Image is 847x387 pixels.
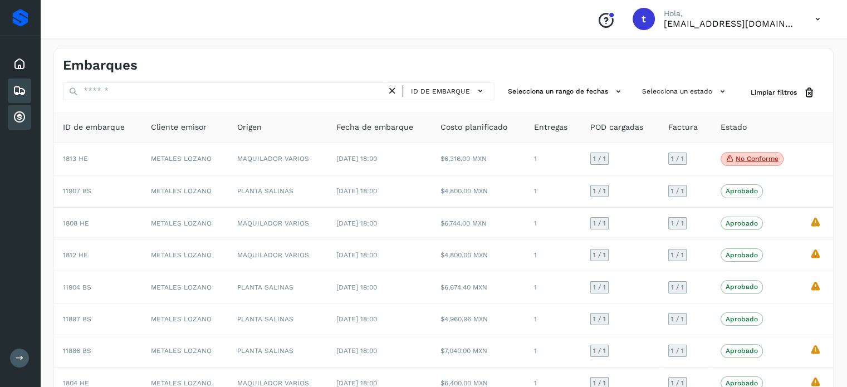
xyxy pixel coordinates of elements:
[336,251,377,259] span: [DATE] 18:00
[726,347,758,355] p: Aprobado
[63,315,91,323] span: 11897 BS
[8,52,31,76] div: Inicio
[721,121,747,133] span: Estado
[228,335,327,367] td: PLANTA SALINAS
[63,283,91,291] span: 11904 BS
[671,347,684,354] span: 1 / 1
[534,121,567,133] span: Entregas
[63,155,88,163] span: 1813 HE
[142,239,228,271] td: METALES LOZANO
[664,18,797,29] p: transportesymaquinariaagm@gmail.com
[525,143,581,176] td: 1
[336,219,377,227] span: [DATE] 18:00
[432,208,525,239] td: $6,744.00 MXN
[593,155,606,162] span: 1 / 1
[440,121,507,133] span: Costo planificado
[503,82,629,101] button: Selecciona un rango de fechas
[593,347,606,354] span: 1 / 1
[664,9,797,18] p: Hola,
[336,187,377,195] span: [DATE] 18:00
[432,239,525,271] td: $4,800.00 MXN
[593,316,606,322] span: 1 / 1
[726,251,758,259] p: Aprobado
[336,315,377,323] span: [DATE] 18:00
[432,303,525,335] td: $4,960.96 MXN
[726,187,758,195] p: Aprobado
[63,251,88,259] span: 1812 HE
[63,347,91,355] span: 11886 BS
[671,155,684,162] span: 1 / 1
[593,188,606,194] span: 1 / 1
[736,155,779,163] p: No conforme
[336,155,377,163] span: [DATE] 18:00
[742,82,824,103] button: Limpiar filtros
[142,143,228,176] td: METALES LOZANO
[432,143,525,176] td: $6,316.00 MXN
[726,315,758,323] p: Aprobado
[671,316,684,322] span: 1 / 1
[525,335,581,367] td: 1
[151,121,207,133] span: Cliente emisor
[751,87,797,97] span: Limpiar filtros
[525,303,581,335] td: 1
[336,347,377,355] span: [DATE] 18:00
[336,283,377,291] span: [DATE] 18:00
[142,208,228,239] td: METALES LOZANO
[142,335,228,367] td: METALES LOZANO
[142,303,228,335] td: METALES LOZANO
[411,86,470,96] span: ID de embarque
[237,121,262,133] span: Origen
[525,175,581,207] td: 1
[63,187,91,195] span: 11907 BS
[432,335,525,367] td: $7,040.00 MXN
[593,284,606,291] span: 1 / 1
[668,121,698,133] span: Factura
[525,239,581,271] td: 1
[726,283,758,291] p: Aprobado
[228,175,327,207] td: PLANTA SALINAS
[593,252,606,258] span: 1 / 1
[432,271,525,303] td: $6,674.40 MXN
[228,208,327,239] td: MAQUILADOR VARIOS
[228,303,327,335] td: PLANTA SALINAS
[593,380,606,386] span: 1 / 1
[63,57,138,74] h4: Embarques
[228,143,327,176] td: MAQUILADOR VARIOS
[671,284,684,291] span: 1 / 1
[638,82,733,101] button: Selecciona un estado
[432,175,525,207] td: $4,800.00 MXN
[63,219,89,227] span: 1808 HE
[593,220,606,227] span: 1 / 1
[671,380,684,386] span: 1 / 1
[228,271,327,303] td: PLANTA SALINAS
[8,79,31,103] div: Embarques
[671,220,684,227] span: 1 / 1
[525,208,581,239] td: 1
[63,379,89,387] span: 1804 HE
[336,121,413,133] span: Fecha de embarque
[726,219,758,227] p: Aprobado
[142,175,228,207] td: METALES LOZANO
[590,121,643,133] span: POD cargadas
[671,188,684,194] span: 1 / 1
[8,105,31,130] div: Cuentas por cobrar
[525,271,581,303] td: 1
[671,252,684,258] span: 1 / 1
[336,379,377,387] span: [DATE] 18:00
[228,239,327,271] td: MAQUILADOR VARIOS
[408,83,489,99] button: ID de embarque
[63,121,125,133] span: ID de embarque
[726,379,758,387] p: Aprobado
[142,271,228,303] td: METALES LOZANO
